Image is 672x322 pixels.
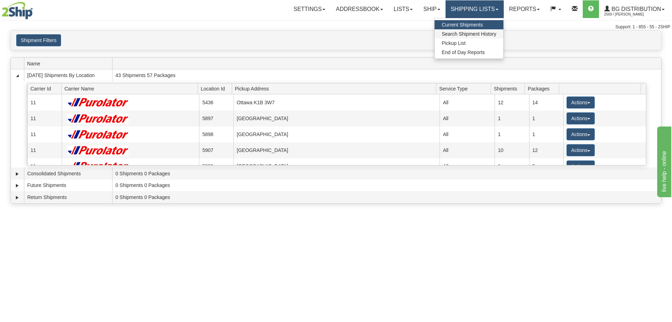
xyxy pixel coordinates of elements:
td: 43 Shipments 57 Packages [112,69,661,81]
div: live help - online [5,4,65,13]
span: Shipments [494,83,525,94]
td: All [440,142,495,158]
td: Consolidated Shipments [24,168,112,180]
a: Lists [388,0,418,18]
a: Addressbook [331,0,388,18]
a: Expand [14,182,21,189]
td: 11 [27,142,61,158]
img: Purolator [65,130,132,139]
a: Search Shipment History [435,29,503,39]
iframe: chat widget [656,125,671,197]
span: Pickup List [442,40,466,46]
td: [DATE] Shipments By Location [24,69,112,81]
button: Actions [567,96,595,109]
td: Return Shipments [24,191,112,203]
img: Purolator [65,162,132,171]
td: 11 [27,94,61,110]
td: 1 [529,127,563,142]
td: 5898 [199,127,233,142]
td: 12 [529,142,563,158]
td: 11 [27,111,61,127]
a: Expand [14,194,21,201]
td: All [440,94,495,110]
td: Ottawa K1B 3W7 [234,94,440,110]
span: Name [27,58,112,69]
span: End of Day Reports [442,49,485,55]
span: Packages [528,83,559,94]
button: Actions [567,112,595,124]
span: Carrier Id [30,83,61,94]
span: Service Type [439,83,491,94]
td: [GEOGRAPHIC_DATA] [234,127,440,142]
span: Carrier Name [65,83,198,94]
td: 11 [27,158,61,174]
button: Actions [567,160,595,172]
td: 5436 [199,94,233,110]
a: Shipping lists [446,0,504,18]
a: Reports [504,0,545,18]
button: Actions [567,128,595,140]
td: [GEOGRAPHIC_DATA] [234,111,440,127]
td: 0 Shipments 0 Packages [112,180,661,192]
a: Current Shipments [435,20,503,29]
td: 12 [495,94,529,110]
td: 5899 [199,158,233,174]
a: End of Day Reports [435,48,503,57]
td: 1 [529,111,563,127]
a: BG Distribution 2569 / [PERSON_NAME] [599,0,670,18]
button: Shipment Filters [16,34,61,46]
td: All [440,158,495,174]
td: 0 Shipments 0 Packages [112,191,661,203]
td: All [440,127,495,142]
td: 1 [495,111,529,127]
td: 11 [27,127,61,142]
img: Purolator [65,98,132,107]
span: Location Id [201,83,232,94]
span: BG Distribution [610,6,661,12]
a: Ship [418,0,445,18]
td: Future Shipments [24,180,112,192]
a: Expand [14,170,21,177]
span: 2569 / [PERSON_NAME] [604,11,657,18]
td: 1 [495,158,529,174]
a: Settings [288,0,331,18]
td: 10 [495,142,529,158]
td: [GEOGRAPHIC_DATA] [234,142,440,158]
img: logo2569.jpg [2,2,33,19]
span: Search Shipment History [442,31,496,37]
div: Support: 1 - 855 - 55 - 2SHIP [2,24,670,30]
td: All [440,111,495,127]
img: Purolator [65,146,132,155]
td: 5897 [199,111,233,127]
td: 5 [529,158,563,174]
td: 0 Shipments 0 Packages [112,168,661,180]
span: Pickup Address [235,83,436,94]
td: 5907 [199,142,233,158]
a: Pickup List [435,39,503,48]
a: Collapse [14,72,21,79]
td: 14 [529,94,563,110]
td: 1 [495,127,529,142]
img: Purolator [65,114,132,123]
button: Actions [567,144,595,156]
td: [GEOGRAPHIC_DATA] [234,158,440,174]
span: Current Shipments [442,22,483,28]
